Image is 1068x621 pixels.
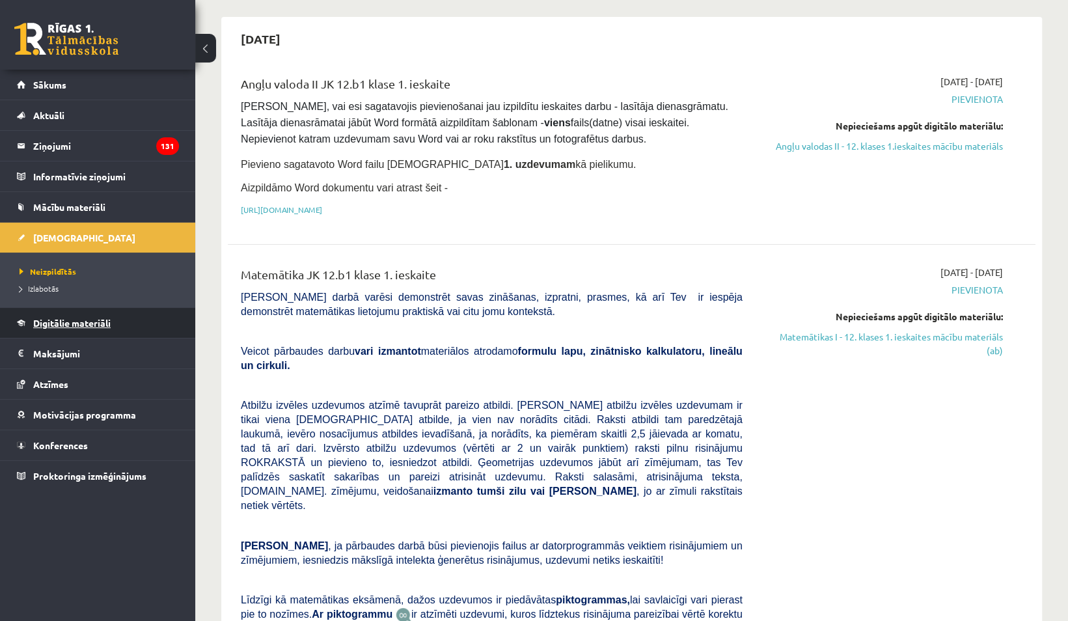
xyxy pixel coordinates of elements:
[17,100,179,130] a: Aktuāli
[17,400,179,430] a: Motivācijas programma
[762,119,1003,133] div: Nepieciešams apgūt digitālo materiālu:
[17,161,179,191] a: Informatīvie ziņojumi
[17,308,179,338] a: Digitālie materiāli
[241,182,448,193] span: Aizpildāmo Word dokumentu vari atrast šeit -
[241,101,731,145] span: [PERSON_NAME], vai esi sagatavojis pievienošanai jau izpildītu ieskaites darbu - lasītāja dienasg...
[355,346,421,357] b: vari izmantot
[504,159,575,170] strong: 1. uzdevumam
[17,338,179,368] a: Maksājumi
[241,540,328,551] span: [PERSON_NAME]
[241,159,636,170] span: Pievieno sagatavoto Word failu [DEMOGRAPHIC_DATA] kā pielikumu.
[544,117,571,128] strong: viens
[241,540,743,566] span: , ja pārbaudes darbā būsi pievienojis failus ar datorprogrammās veiktiem risinājumiem un zīmējumi...
[33,79,66,90] span: Sākums
[33,109,64,121] span: Aktuāli
[33,338,179,368] legend: Maksājumi
[312,609,392,620] b: Ar piktogrammu
[33,378,68,390] span: Atzīmes
[940,266,1003,279] span: [DATE] - [DATE]
[241,204,322,215] a: [URL][DOMAIN_NAME]
[17,223,179,253] a: [DEMOGRAPHIC_DATA]
[762,139,1003,153] a: Angļu valodas II - 12. klases 1.ieskaites mācību materiāls
[433,486,472,497] b: izmanto
[20,266,182,277] a: Neizpildītās
[20,283,182,294] a: Izlabotās
[762,283,1003,297] span: Pievienota
[241,292,743,317] span: [PERSON_NAME] darbā varēsi demonstrēt savas zināšanas, izpratni, prasmes, kā arī Tev ir iespēja d...
[156,137,179,155] i: 131
[762,92,1003,106] span: Pievienota
[33,470,146,482] span: Proktoringa izmēģinājums
[241,266,743,290] div: Matemātika JK 12.b1 klase 1. ieskaite
[33,232,135,243] span: [DEMOGRAPHIC_DATA]
[477,486,637,497] b: tumši zilu vai [PERSON_NAME]
[20,266,76,277] span: Neizpildītās
[33,131,179,161] legend: Ziņojumi
[228,23,294,54] h2: [DATE]
[241,400,743,511] span: Atbilžu izvēles uzdevumos atzīmē tavuprāt pareizo atbildi. [PERSON_NAME] atbilžu izvēles uzdevuma...
[17,461,179,491] a: Proktoringa izmēģinājums
[14,23,118,55] a: Rīgas 1. Tālmācības vidusskola
[241,346,743,371] b: formulu lapu, zinātnisko kalkulatoru, lineālu un cirkuli.
[241,594,743,620] span: Līdzīgi kā matemātikas eksāmenā, dažos uzdevumos ir piedāvātas lai savlaicīgi vari pierast pie to...
[241,346,743,371] span: Veicot pārbaudes darbu materiālos atrodamo
[17,430,179,460] a: Konferences
[33,409,136,421] span: Motivācijas programma
[762,310,1003,324] div: Nepieciešams apgūt digitālo materiālu:
[940,75,1003,89] span: [DATE] - [DATE]
[17,70,179,100] a: Sākums
[556,594,630,605] b: piktogrammas,
[33,161,179,191] legend: Informatīvie ziņojumi
[33,317,111,329] span: Digitālie materiāli
[17,131,179,161] a: Ziņojumi131
[762,330,1003,357] a: Matemātikas I - 12. klases 1. ieskaites mācību materiāls (ab)
[17,369,179,399] a: Atzīmes
[20,283,59,294] span: Izlabotās
[17,192,179,222] a: Mācību materiāli
[33,201,105,213] span: Mācību materiāli
[33,439,88,451] span: Konferences
[241,75,743,99] div: Angļu valoda II JK 12.b1 klase 1. ieskaite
